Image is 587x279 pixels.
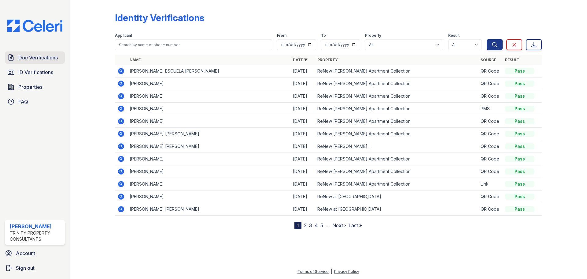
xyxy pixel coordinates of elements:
td: ReNew [PERSON_NAME] Apartment Collection [315,90,478,103]
div: 1 [294,222,301,229]
div: | [331,269,332,274]
td: ReNew [PERSON_NAME] Apartment Collection [315,103,478,115]
td: ReNew [PERSON_NAME] II [315,140,478,153]
td: [PERSON_NAME] [127,90,290,103]
span: … [326,222,330,229]
td: [PERSON_NAME] [127,190,290,203]
span: Properties [18,83,42,91]
a: Properties [5,81,65,93]
td: QR Code [478,77,503,90]
td: QR Code [478,203,503,216]
a: 5 [320,222,323,228]
td: ReNew [PERSON_NAME] Apartment Collection [315,65,478,77]
td: [PERSON_NAME] [127,115,290,128]
span: Sign out [16,264,35,272]
a: 4 [315,222,318,228]
td: QR Code [478,90,503,103]
td: QR Code [478,153,503,165]
a: 3 [309,222,312,228]
td: QR Code [478,115,503,128]
td: [PERSON_NAME] [127,178,290,190]
td: [DATE] [290,153,315,165]
div: Trinity Property Consultants [10,230,62,242]
td: [PERSON_NAME] [127,103,290,115]
div: Pass [505,68,534,74]
div: Pass [505,156,534,162]
td: QR Code [478,190,503,203]
td: [PERSON_NAME] [PERSON_NAME] [127,140,290,153]
div: Pass [505,118,534,124]
div: Identity Verifications [115,12,204,23]
span: ID Verifications [18,69,53,76]
div: Pass [505,168,534,175]
a: Name [130,58,141,62]
td: PMS [478,103,503,115]
td: [PERSON_NAME] [127,165,290,178]
td: ReNew [PERSON_NAME] Apartment Collection [315,77,478,90]
td: ReNew at [GEOGRAPHIC_DATA] [315,203,478,216]
a: Privacy Policy [334,269,359,274]
label: Applicant [115,33,132,38]
td: [PERSON_NAME] [127,153,290,165]
td: [PERSON_NAME] [127,77,290,90]
td: QR Code [478,165,503,178]
div: [PERSON_NAME] [10,223,62,230]
td: [PERSON_NAME] [PERSON_NAME] [127,203,290,216]
input: Search by name or phone number [115,39,272,50]
td: [DATE] [290,178,315,190]
div: Pass [505,131,534,137]
td: ReNew at [GEOGRAPHIC_DATA] [315,190,478,203]
img: CE_Logo_Blue-a8612792a0a2168367f1c8372b55b34899dd931a85d93a1a3d3e32e68fde9ad4.png [2,20,67,32]
a: Last » [349,222,362,228]
td: [DATE] [290,140,315,153]
td: QR Code [478,128,503,140]
div: Pass [505,106,534,112]
div: Pass [505,143,534,149]
td: QR Code [478,140,503,153]
td: ReNew [PERSON_NAME] Apartment Collection [315,165,478,178]
td: [DATE] [290,90,315,103]
td: QR Code [478,65,503,77]
td: [DATE] [290,115,315,128]
td: [DATE] [290,103,315,115]
td: ReNew [PERSON_NAME] Apartment Collection [315,178,478,190]
a: Property [317,58,338,62]
div: Pass [505,93,534,99]
div: Pass [505,81,534,87]
a: Source [481,58,496,62]
label: To [321,33,326,38]
a: 2 [304,222,307,228]
div: Pass [505,181,534,187]
td: [DATE] [290,128,315,140]
td: [DATE] [290,203,315,216]
label: Property [365,33,381,38]
label: From [277,33,286,38]
td: [DATE] [290,65,315,77]
a: Terms of Service [297,269,329,274]
td: ReNew [PERSON_NAME] Apartment Collection [315,115,478,128]
a: FAQ [5,96,65,108]
label: Result [448,33,460,38]
span: Doc Verifications [18,54,58,61]
td: ReNew [PERSON_NAME] Apartment Collection [315,128,478,140]
span: Account [16,250,35,257]
a: Sign out [2,262,67,274]
div: Pass [505,206,534,212]
span: FAQ [18,98,28,105]
div: Pass [505,194,534,200]
td: [DATE] [290,190,315,203]
td: Link [478,178,503,190]
a: Account [2,247,67,259]
a: Doc Verifications [5,51,65,64]
td: [DATE] [290,165,315,178]
a: Result [505,58,519,62]
a: Date ▼ [293,58,308,62]
td: ReNew [PERSON_NAME] Apartment Collection [315,153,478,165]
a: ID Verifications [5,66,65,78]
td: [PERSON_NAME] ESCUELA [PERSON_NAME] [127,65,290,77]
td: [DATE] [290,77,315,90]
td: [PERSON_NAME] [PERSON_NAME] [127,128,290,140]
a: Next › [332,222,346,228]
